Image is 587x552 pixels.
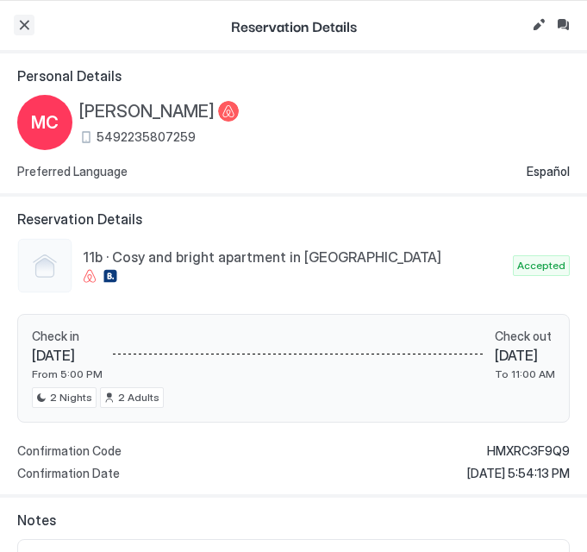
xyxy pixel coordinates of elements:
[32,347,103,364] span: [DATE]
[31,110,59,135] span: MC
[495,329,555,344] span: Check out
[83,248,506,266] span: 11b · Cosy and bright apartment in [GEOGRAPHIC_DATA]
[467,466,570,481] span: [DATE] 5:54:13 PM
[17,67,570,85] span: Personal Details
[487,443,570,459] span: HMXRC3F9Q9
[32,367,103,380] span: From 5:00 PM
[17,466,120,481] span: Confirmation Date
[97,129,196,145] span: 5492235807259
[495,347,555,364] span: [DATE]
[50,390,92,405] span: 2 Nights
[32,329,103,344] span: Check in
[17,511,570,529] span: Notes
[17,443,122,459] span: Confirmation Code
[517,258,565,273] span: Accepted
[553,15,573,35] button: Inbox
[527,164,570,179] span: Español
[79,101,215,122] span: [PERSON_NAME]
[17,164,128,179] span: Preferred Language
[231,15,357,36] span: Reservation Details
[528,15,549,35] button: Edit reservation
[17,210,570,228] span: Reservation Details
[495,367,555,380] span: To 11:00 AM
[118,390,159,405] span: 2 Adults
